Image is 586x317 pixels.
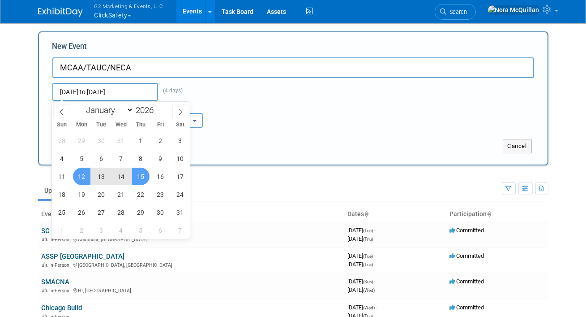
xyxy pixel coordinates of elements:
img: Nora McQuillan [488,5,540,15]
span: January 29, 2026 [132,204,150,221]
span: G2 Marketing & Events, LLC [94,1,163,11]
span: February 5, 2026 [132,221,150,239]
span: (Sun) [364,279,373,284]
a: ASSP [GEOGRAPHIC_DATA] [42,252,125,261]
span: January 2, 2026 [152,132,169,149]
span: [DATE] [348,261,373,268]
th: Participation [446,207,548,222]
span: December 31, 2025 [112,132,130,149]
img: ExhibitDay [38,8,83,17]
span: January 23, 2026 [152,186,169,203]
span: (Tue) [364,254,373,259]
span: January 26, 2026 [73,204,90,221]
span: Committed [450,252,484,259]
span: In-Person [50,262,73,268]
span: January 24, 2026 [171,186,189,203]
span: January 6, 2026 [93,150,110,167]
span: January 15, 2026 [132,168,150,185]
span: December 29, 2025 [73,132,90,149]
span: January 13, 2026 [93,168,110,185]
span: (Thu) [364,237,373,242]
span: (4 days) [158,87,183,94]
span: January 7, 2026 [112,150,130,167]
span: [DATE] [348,235,373,242]
a: Upcoming7 [38,182,88,199]
span: [DATE] [348,227,376,234]
span: January 17, 2026 [171,168,189,185]
span: [DATE] [348,304,378,311]
span: January 28, 2026 [112,204,130,221]
span: Fri [150,122,170,128]
span: February 4, 2026 [112,221,130,239]
span: January 20, 2026 [93,186,110,203]
span: Search [447,9,467,15]
span: February 7, 2026 [171,221,189,239]
a: Search [435,4,476,20]
span: Mon [72,122,91,128]
span: January 19, 2026 [73,186,90,203]
a: Sort by Participation Type [487,210,492,217]
span: Committed [450,304,484,311]
div: Attendance / Format: [52,101,128,113]
span: February 3, 2026 [93,221,110,239]
span: December 30, 2025 [93,132,110,149]
div: Columbia, [GEOGRAPHIC_DATA] [42,235,341,243]
span: February 6, 2026 [152,221,169,239]
span: - [375,227,376,234]
span: (Wed) [364,288,375,293]
span: January 12, 2026 [73,168,90,185]
span: January 22, 2026 [132,186,150,203]
label: New Event [52,41,87,55]
span: Committed [450,278,484,285]
a: Sort by Start Date [364,210,369,217]
img: In-Person Event [42,237,47,241]
span: January 30, 2026 [152,204,169,221]
span: January 14, 2026 [112,168,130,185]
img: In-Person Event [42,262,47,267]
input: Name of Trade Show / Conference [52,57,534,78]
span: - [375,278,376,285]
span: Sun [52,122,72,128]
select: Month [82,104,133,116]
span: January 3, 2026 [171,132,189,149]
a: SMACNA [42,278,70,286]
span: (Tue) [364,262,373,267]
span: January 25, 2026 [53,204,71,221]
span: Sat [170,122,190,128]
span: February 1, 2026 [53,221,71,239]
span: (Tue) [364,228,373,233]
a: Chicago Build [42,304,82,312]
th: Dates [344,207,446,222]
span: February 2, 2026 [73,221,90,239]
span: (Wed) [364,305,375,310]
span: In-Person [50,288,73,294]
button: Cancel [503,139,532,153]
div: HI, [GEOGRAPHIC_DATA] [42,287,341,294]
span: - [375,252,376,259]
span: [DATE] [348,252,376,259]
span: [DATE] [348,278,376,285]
a: SC Manufacturing Summit [42,227,120,235]
span: January 9, 2026 [152,150,169,167]
input: Start Date - End Date [52,83,158,101]
span: [DATE] [348,287,375,293]
span: January 31, 2026 [171,204,189,221]
span: Wed [111,122,131,128]
span: Thu [131,122,150,128]
input: Year [133,105,160,115]
span: January 4, 2026 [53,150,71,167]
span: January 16, 2026 [152,168,169,185]
span: January 8, 2026 [132,150,150,167]
span: Committed [450,227,484,234]
span: January 1, 2026 [132,132,150,149]
span: January 10, 2026 [171,150,189,167]
th: Event [38,207,344,222]
div: Participation: [142,101,218,113]
span: In-Person [50,237,73,243]
div: [GEOGRAPHIC_DATA], [GEOGRAPHIC_DATA] [42,261,341,268]
img: In-Person Event [42,288,47,292]
span: - [376,304,378,311]
span: December 28, 2025 [53,132,71,149]
span: January 21, 2026 [112,186,130,203]
span: January 5, 2026 [73,150,90,167]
